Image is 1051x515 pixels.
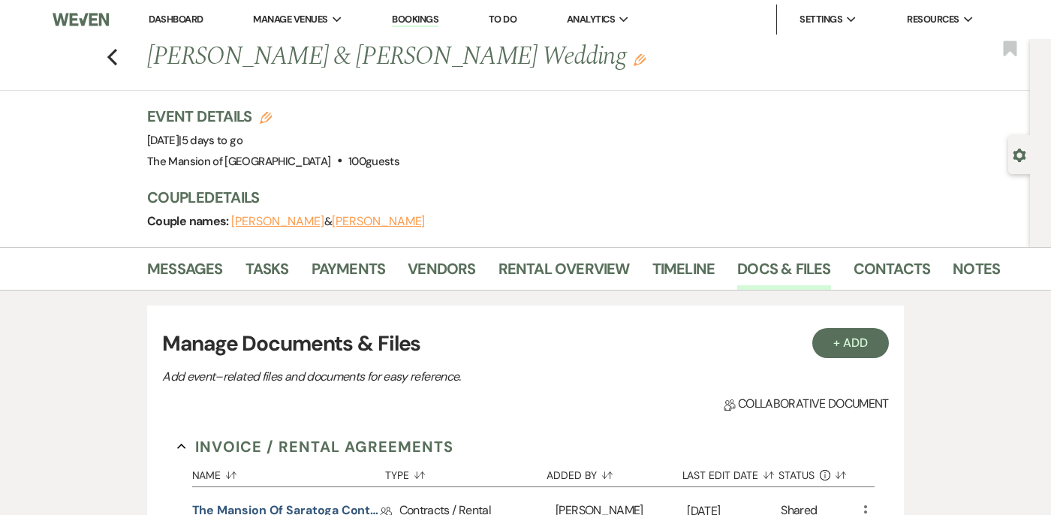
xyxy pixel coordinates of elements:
[547,458,682,486] button: Added By
[682,458,779,486] button: Last Edit Date
[231,215,324,227] button: [PERSON_NAME]
[162,367,688,387] p: Add event–related files and documents for easy reference.
[149,13,203,26] a: Dashboard
[147,154,331,169] span: The Mansion of [GEOGRAPHIC_DATA]
[332,215,425,227] button: [PERSON_NAME]
[177,435,454,458] button: Invoice / Rental Agreements
[498,257,630,290] a: Rental Overview
[147,257,223,290] a: Messages
[192,458,386,486] button: Name
[392,13,438,27] a: Bookings
[253,12,327,27] span: Manage Venues
[800,12,842,27] span: Settings
[907,12,959,27] span: Resources
[147,106,399,127] h3: Event Details
[567,12,615,27] span: Analytics
[245,257,289,290] a: Tasks
[385,458,547,486] button: Type
[778,470,815,480] span: Status
[737,257,830,290] a: Docs & Files
[953,257,1000,290] a: Notes
[812,328,889,358] button: + Add
[147,213,231,229] span: Couple names:
[147,133,242,148] span: [DATE]
[179,133,242,148] span: |
[652,257,715,290] a: Timeline
[231,214,425,229] span: &
[408,257,475,290] a: Vendors
[147,187,988,208] h3: Couple Details
[53,4,109,35] img: Weven Logo
[147,39,820,75] h1: [PERSON_NAME] & [PERSON_NAME] Wedding
[634,53,646,66] button: Edit
[348,154,399,169] span: 100 guests
[724,395,889,413] span: Collaborative document
[1013,147,1026,161] button: Open lead details
[778,458,856,486] button: Status
[312,257,386,290] a: Payments
[162,328,889,360] h3: Manage Documents & Files
[854,257,931,290] a: Contacts
[489,13,516,26] a: To Do
[182,133,242,148] span: 5 days to go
